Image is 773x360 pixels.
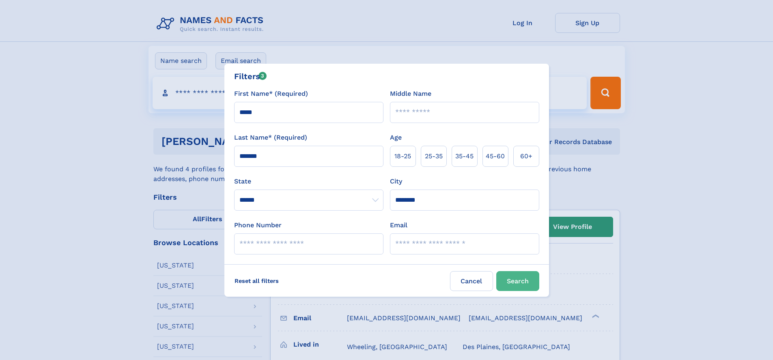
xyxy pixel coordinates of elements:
span: 60+ [520,151,532,161]
label: Last Name* (Required) [234,133,307,142]
label: City [390,177,402,186]
div: Filters [234,70,267,82]
label: Cancel [450,271,493,291]
span: 35‑45 [455,151,474,161]
label: First Name* (Required) [234,89,308,99]
label: Middle Name [390,89,431,99]
span: 25‑35 [425,151,443,161]
label: Age [390,133,402,142]
label: State [234,177,383,186]
label: Phone Number [234,220,282,230]
label: Email [390,220,407,230]
label: Reset all filters [229,271,284,291]
button: Search [496,271,539,291]
span: 18‑25 [394,151,411,161]
span: 45‑60 [486,151,505,161]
